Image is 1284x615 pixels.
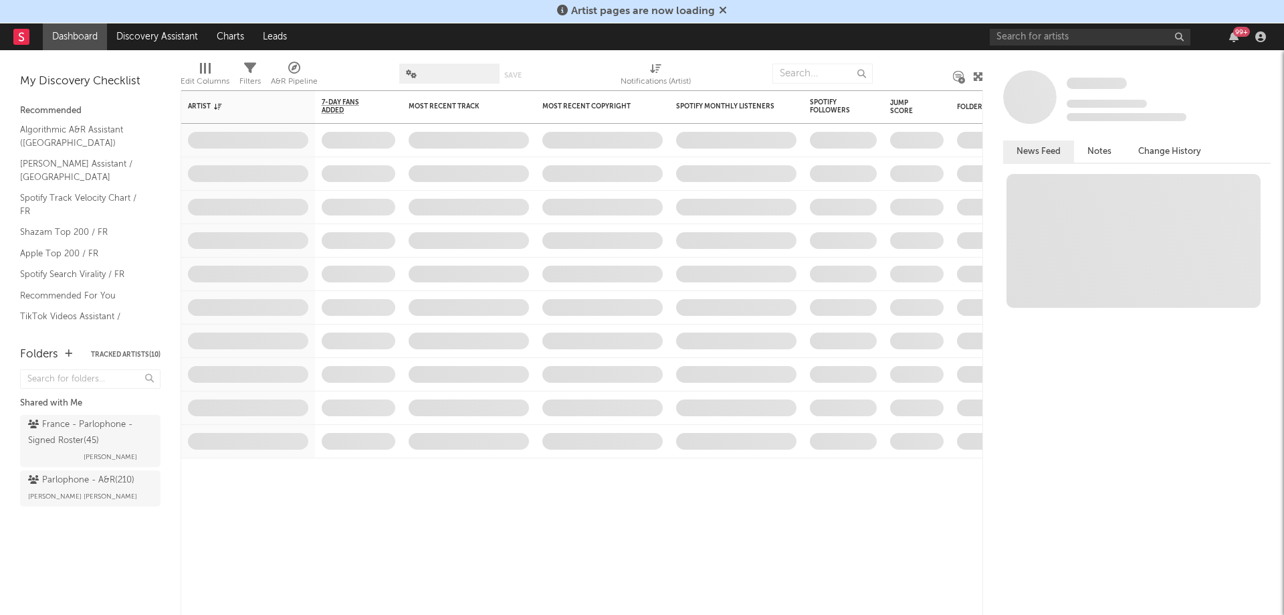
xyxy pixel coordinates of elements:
div: Recommended [20,103,160,119]
div: Folders [20,347,58,363]
button: Change History [1125,141,1214,163]
div: My Discovery Checklist [20,74,160,90]
div: Folders [957,103,1057,111]
div: France - Parlophone - Signed Roster ( 45 ) [28,417,149,449]
div: A&R Pipeline [271,57,318,96]
div: A&R Pipeline [271,74,318,90]
a: [PERSON_NAME] Assistant / [GEOGRAPHIC_DATA] [20,157,147,184]
div: Spotify Monthly Listeners [676,102,776,110]
div: Edit Columns [181,74,229,90]
div: 99 + [1233,27,1250,37]
div: Most Recent Track [409,102,509,110]
button: Tracked Artists(10) [91,351,160,358]
a: Recommended For You [20,288,147,303]
button: Save [504,72,522,79]
a: France - Parlophone - Signed Roster(45)[PERSON_NAME] [20,415,160,467]
span: Dismiss [719,6,727,17]
a: Algorithmic A&R Assistant ([GEOGRAPHIC_DATA]) [20,122,147,150]
span: 0 fans last week [1067,113,1186,121]
span: [PERSON_NAME] [84,449,137,465]
button: Notes [1074,141,1125,163]
div: Spotify Followers [810,98,857,114]
a: Parlophone - A&R(210)[PERSON_NAME] [PERSON_NAME] [20,470,160,507]
input: Search... [772,64,873,84]
a: Discovery Assistant [107,23,207,50]
div: Parlophone - A&R ( 210 ) [28,472,134,489]
a: Leads [253,23,296,50]
div: Edit Columns [181,57,229,96]
a: Spotify Search Virality / FR [20,267,147,282]
a: Some Artist [1067,77,1127,90]
a: TikTok Videos Assistant / [GEOGRAPHIC_DATA] [20,309,147,337]
a: Spotify Track Velocity Chart / FR [20,191,147,218]
input: Search for folders... [20,369,160,389]
div: Jump Score [890,99,924,115]
div: Most Recent Copyright [542,102,643,110]
div: Notifications (Artist) [621,57,691,96]
span: Artist pages are now loading [571,6,715,17]
span: [PERSON_NAME] [PERSON_NAME] [28,489,137,505]
div: Filters [239,74,261,90]
button: News Feed [1003,141,1074,163]
div: Notifications (Artist) [621,74,691,90]
a: Shazam Top 200 / FR [20,225,147,240]
input: Search for artists [990,29,1190,46]
a: Dashboard [43,23,107,50]
span: Tracking Since: [DATE] [1067,100,1147,108]
a: Charts [207,23,253,50]
span: 7-Day Fans Added [322,98,375,114]
div: Filters [239,57,261,96]
span: Some Artist [1067,78,1127,89]
a: Apple Top 200 / FR [20,246,147,261]
button: 99+ [1229,31,1239,42]
div: Artist [188,102,288,110]
div: Shared with Me [20,396,160,412]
